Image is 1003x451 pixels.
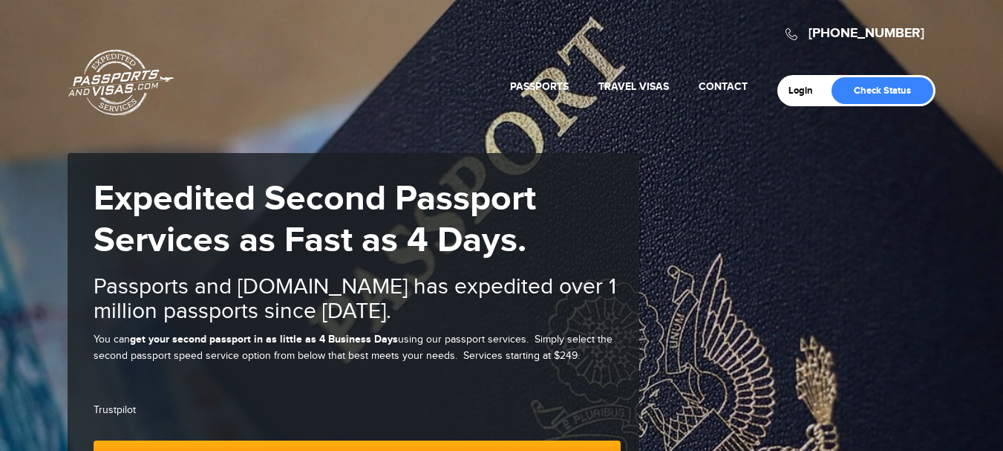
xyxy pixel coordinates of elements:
a: Login [788,85,823,97]
a: [PHONE_NUMBER] [808,25,924,42]
a: Travel Visas [598,80,669,93]
a: Passports & [DOMAIN_NAME] [68,49,174,116]
h2: Passports and [DOMAIN_NAME] has expedited over 1 million passports since [DATE]. [94,275,621,324]
a: Contact [699,80,748,93]
p: You can using our passport services. Simply select the second passport speed service option from ... [94,331,621,365]
a: Passports [510,80,569,93]
a: Trustpilot [94,404,136,416]
strong: Expedited Second Passport Services as Fast as 4 Days. [94,178,536,262]
strong: get your second passport in as little as 4 Business Days [130,333,398,345]
a: Check Status [832,77,933,104]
